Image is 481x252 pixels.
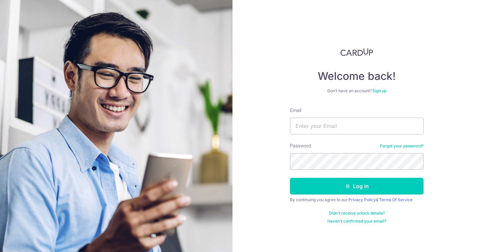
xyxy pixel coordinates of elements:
[290,70,424,83] h4: Welcome back!
[290,118,424,134] input: Enter your Email
[379,197,413,202] a: Terms Of Service
[290,197,424,203] div: By continuing you agree to our &
[327,219,386,224] a: Haven't confirmed your email?
[290,107,301,114] label: Email
[348,197,376,202] a: Privacy Policy
[340,48,373,56] img: CardUp Logo
[329,211,385,216] a: Didn't receive unlock details?
[290,178,424,195] button: Log in
[290,142,311,149] label: Password
[290,88,424,94] div: Don’t have an account?
[380,143,424,149] a: Forgot your password?
[372,88,386,93] a: Sign up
